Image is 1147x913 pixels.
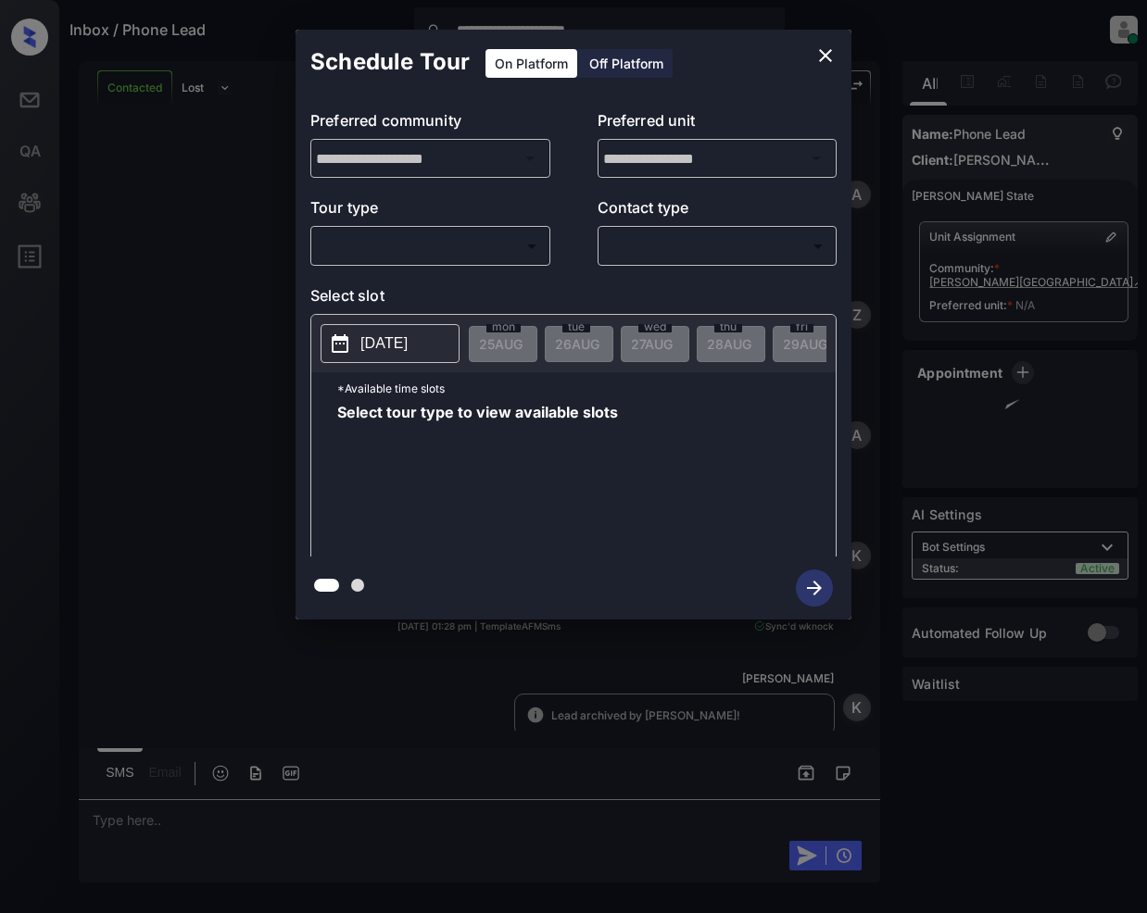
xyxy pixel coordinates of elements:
[296,30,485,94] h2: Schedule Tour
[598,196,838,226] p: Contact type
[337,405,618,553] span: Select tour type to view available slots
[321,324,460,363] button: [DATE]
[310,284,837,314] p: Select slot
[360,332,408,355] p: [DATE]
[598,109,838,139] p: Preferred unit
[485,49,577,78] div: On Platform
[310,109,550,139] p: Preferred community
[337,372,836,405] p: *Available time slots
[580,49,673,78] div: Off Platform
[310,196,550,226] p: Tour type
[807,37,844,74] button: close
